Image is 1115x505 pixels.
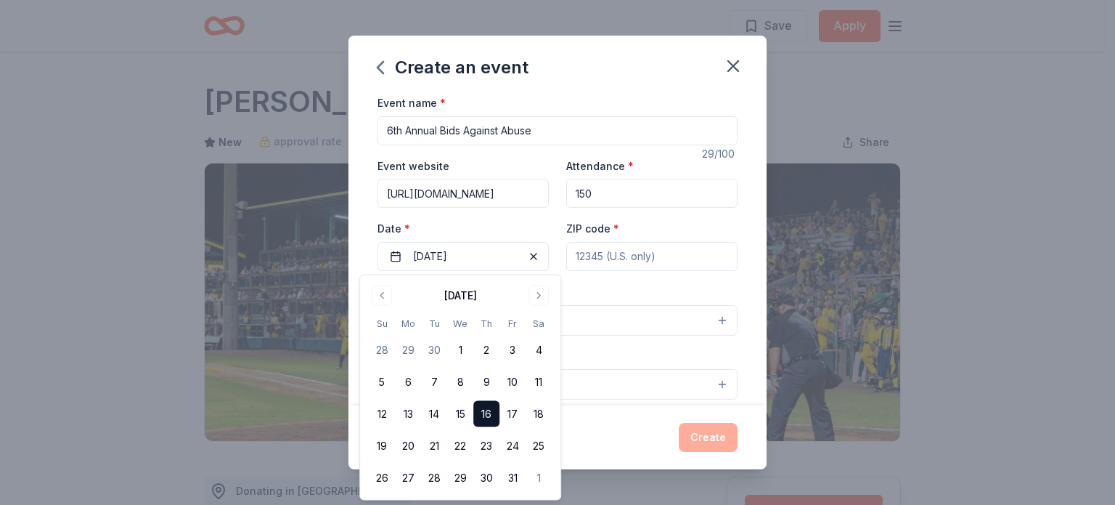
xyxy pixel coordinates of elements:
button: 7 [421,369,447,395]
th: Thursday [473,316,499,331]
button: 29 [395,337,421,363]
th: Monday [395,316,421,331]
button: 28 [421,465,447,491]
button: 2 [473,337,499,363]
button: 25 [526,433,552,459]
input: 12345 (U.S. only) [566,242,738,271]
button: 5 [369,369,395,395]
button: 30 [473,465,499,491]
button: 13 [395,401,421,427]
button: 23 [473,433,499,459]
input: https://www... [377,179,549,208]
button: 11 [526,369,552,395]
button: 21 [421,433,447,459]
th: Friday [499,316,526,331]
button: 10 [499,369,526,395]
button: 26 [369,465,395,491]
button: 30 [421,337,447,363]
button: 9 [473,369,499,395]
button: 3 [499,337,526,363]
th: Wednesday [447,316,473,331]
button: 29 [447,465,473,491]
label: Event website [377,159,449,174]
button: 24 [499,433,526,459]
input: Spring Fundraiser [377,116,738,145]
div: 29 /100 [702,145,738,163]
button: 31 [499,465,526,491]
button: 15 [447,401,473,427]
button: 16 [473,401,499,427]
button: 1 [526,465,552,491]
button: [DATE] [377,242,549,271]
button: 4 [526,337,552,363]
th: Saturday [526,316,552,331]
div: [DATE] [444,287,477,304]
label: Event name [377,96,446,110]
label: Date [377,222,549,236]
button: 8 [447,369,473,395]
button: 28 [369,337,395,363]
button: 12 [369,401,395,427]
button: 27 [395,465,421,491]
button: 22 [447,433,473,459]
button: 6 [395,369,421,395]
button: 17 [499,401,526,427]
button: 19 [369,433,395,459]
input: 20 [566,179,738,208]
div: Create an event [377,56,528,79]
button: Go to previous month [372,286,392,306]
button: Go to next month [528,286,549,306]
label: Attendance [566,159,634,174]
th: Sunday [369,316,395,331]
th: Tuesday [421,316,447,331]
button: 18 [526,401,552,427]
button: 20 [395,433,421,459]
label: ZIP code [566,222,619,236]
button: 1 [447,337,473,363]
button: 14 [421,401,447,427]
